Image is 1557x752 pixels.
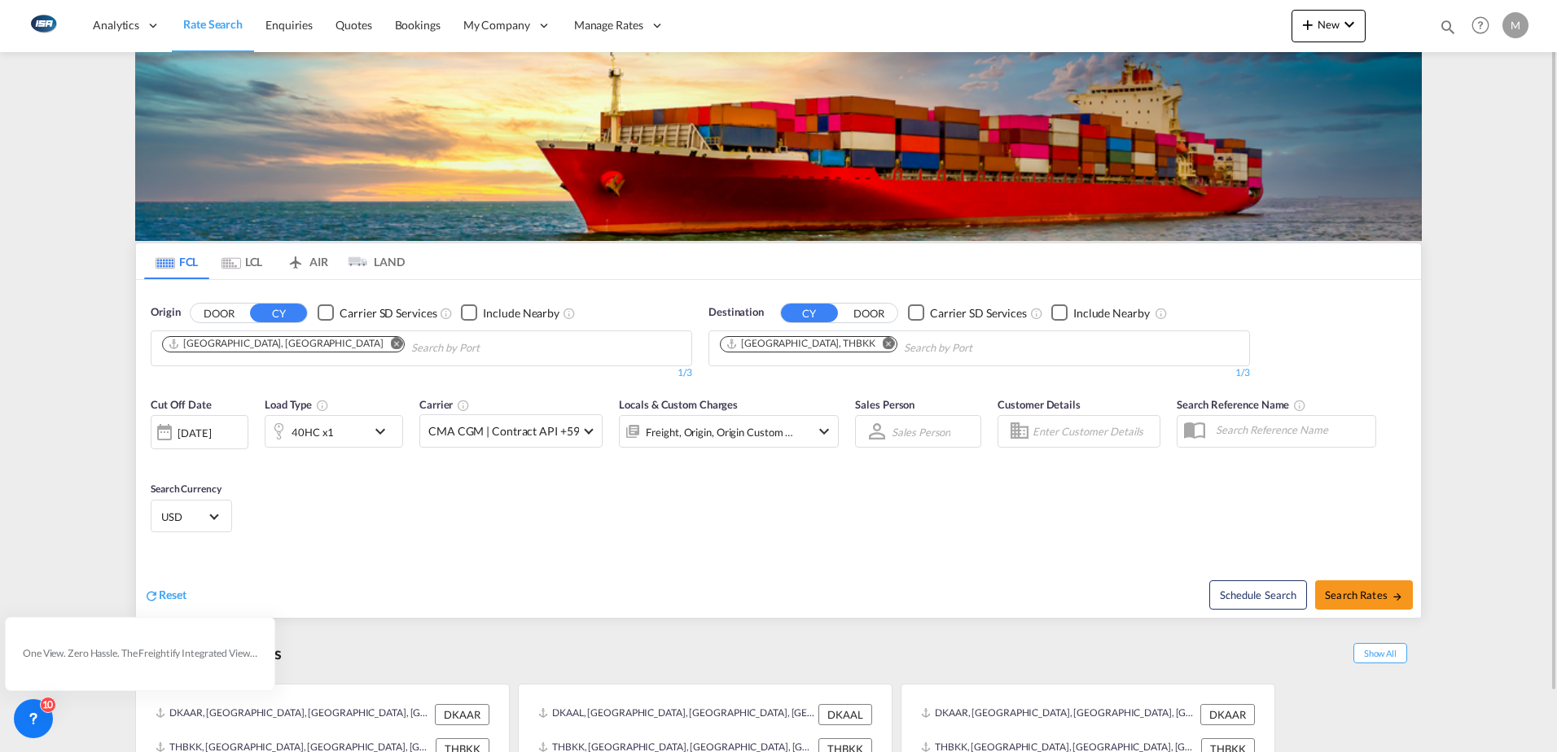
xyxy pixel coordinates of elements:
div: 40HC x1icon-chevron-down [265,415,403,448]
div: Carrier SD Services [340,305,436,321]
md-checkbox: Checkbox No Ink [318,304,436,321]
md-tab-item: LCL [209,243,274,279]
div: Freight Origin Origin Custom Factory Stuffingicon-chevron-down [619,415,839,448]
input: Search Reference Name [1208,418,1375,442]
div: DKAAL, Aalborg, Denmark, Northern Europe, Europe [538,704,814,725]
div: icon-refreshReset [144,587,186,605]
button: Remove [379,337,404,353]
md-icon: icon-airplane [286,252,305,265]
md-select: Sales Person [890,420,952,444]
span: Search Reference Name [1177,398,1306,411]
div: DKAAR, Aarhus, Denmark, Northern Europe, Europe [156,704,431,725]
span: Reset [159,588,186,601]
md-icon: icon-refresh [144,588,159,603]
md-tab-item: LAND [340,243,405,279]
div: 1/3 [708,366,1250,380]
button: Note: By default Schedule search will only considerorigin ports, destination ports and cut off da... [1209,580,1307,610]
span: Sales Person [855,398,914,411]
div: Include Nearby [483,305,559,321]
span: Search Currency [151,483,221,495]
div: Press delete to remove this chip. [168,337,386,351]
div: [DATE] [151,415,248,449]
md-select: Select Currency: $ USDUnited States Dollar [160,505,223,528]
div: 1/3 [151,366,692,380]
img: LCL+%26+FCL+BACKGROUND.png [135,52,1422,241]
span: Destination [708,304,764,321]
button: DOOR [840,304,897,322]
md-pagination-wrapper: Use the left and right arrow keys to navigate between tabs [144,243,405,279]
input: Enter Customer Details [1033,419,1155,444]
span: Help [1467,11,1494,39]
span: New [1298,18,1359,31]
md-datepicker: Select [151,448,163,470]
div: Press delete to remove this chip. [726,337,879,351]
input: Chips input. [904,335,1059,361]
span: My Company [463,17,530,33]
md-icon: Unchecked: Search for CY (Container Yard) services for all selected carriers.Checked : Search for... [1030,307,1043,320]
img: 1aa151c0c08011ec8d6f413816f9a227.png [24,7,61,44]
span: Cut Off Date [151,398,212,411]
md-chips-wrap: Chips container. Use arrow keys to select chips. [717,331,1065,361]
span: Manage Rates [574,17,643,33]
md-icon: Your search will be saved by the below given name [1293,399,1306,412]
div: M [1502,12,1528,38]
span: Rate Search [183,17,243,31]
span: Customer Details [998,398,1080,411]
span: Load Type [265,398,329,411]
md-tab-item: FCL [144,243,209,279]
md-icon: icon-information-outline [316,399,329,412]
md-tab-item: AIR [274,243,340,279]
button: CY [781,304,838,322]
span: Origin [151,304,180,321]
span: CMA CGM | Contract API +59 [428,423,579,439]
span: Analytics [93,17,139,33]
div: Help [1467,11,1502,41]
md-icon: Unchecked: Ignores neighbouring ports when fetching rates.Checked : Includes neighbouring ports w... [1155,307,1168,320]
md-checkbox: Checkbox No Ink [908,304,1027,321]
div: Aarhus, DKAAR [168,337,383,351]
md-icon: icon-arrow-right [1392,591,1403,602]
md-icon: icon-plus 400-fg [1298,15,1318,34]
div: icon-magnify [1439,18,1457,42]
div: Bangkok, THBKK [726,337,875,351]
span: Show All [1353,643,1407,663]
div: Freight Origin Origin Custom Factory Stuffing [646,421,794,444]
div: OriginDOOR CY Checkbox No InkUnchecked: Search for CY (Container Yard) services for all selected ... [136,280,1421,618]
md-icon: The selected Trucker/Carrierwill be displayed in the rate results If the rates are from another f... [457,399,470,412]
div: 40HC x1 [292,421,334,444]
span: Carrier [419,398,470,411]
button: Remove [872,337,897,353]
md-icon: icon-chevron-down [1340,15,1359,34]
button: icon-plus 400-fgNewicon-chevron-down [1292,10,1366,42]
md-checkbox: Checkbox No Ink [1051,304,1150,321]
md-icon: icon-chevron-down [371,422,398,441]
span: USD [161,509,207,524]
div: Carrier SD Services [930,305,1027,321]
span: Search Rates [1325,588,1403,601]
input: Chips input. [411,335,566,361]
div: DKAAR, Aarhus, Denmark, Northern Europe, Europe [921,704,1196,725]
span: Enquiries [265,18,313,32]
md-chips-wrap: Chips container. Use arrow keys to select chips. [160,331,572,361]
span: Bookings [395,18,441,32]
div: [DATE] [178,426,211,440]
button: Search Ratesicon-arrow-right [1315,580,1413,610]
md-icon: Unchecked: Search for CY (Container Yard) services for all selected carriers.Checked : Search for... [440,307,453,320]
button: CY [250,304,307,322]
div: Include Nearby [1073,305,1150,321]
md-icon: icon-chevron-down [814,422,834,441]
div: DKAAR [1200,704,1255,725]
span: Locals & Custom Charges [619,398,738,411]
div: DKAAR [435,704,489,725]
div: DKAAL [818,704,872,725]
button: DOOR [191,304,248,322]
md-icon: icon-magnify [1439,18,1457,36]
md-checkbox: Checkbox No Ink [461,304,559,321]
span: Quotes [336,18,371,32]
md-icon: Unchecked: Ignores neighbouring ports when fetching rates.Checked : Includes neighbouring ports w... [563,307,576,320]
